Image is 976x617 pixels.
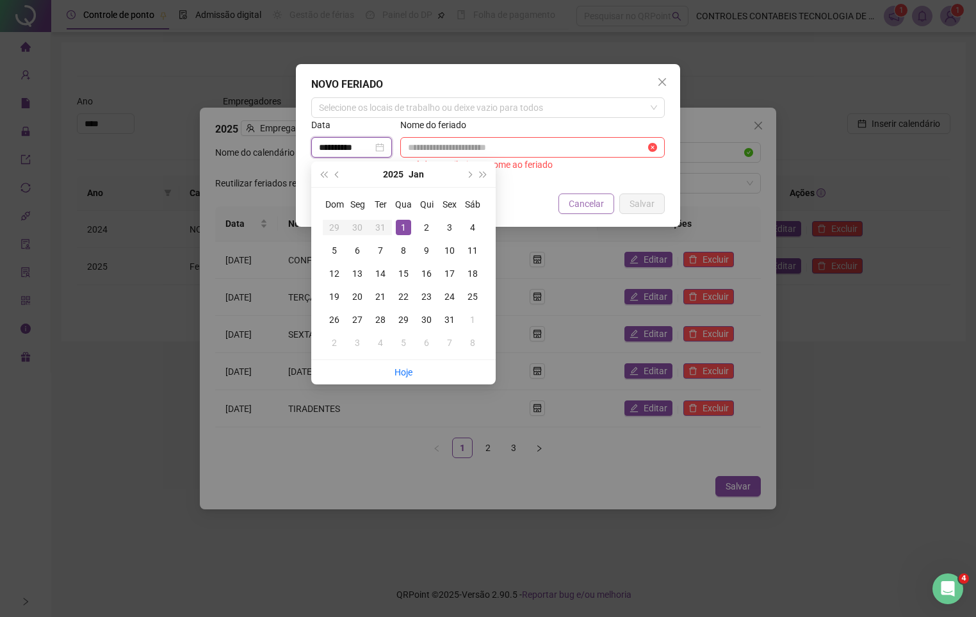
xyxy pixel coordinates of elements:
div: 9 [419,243,434,258]
td: 2024-12-29 [323,216,346,239]
div: 10 [442,243,457,258]
div: NOVO FERIADO [311,77,665,92]
button: year panel [383,161,403,187]
th: Qua [392,193,415,216]
div: 3 [350,335,365,350]
div: 6 [419,335,434,350]
div: 22 [396,289,411,304]
td: 2025-01-11 [461,239,484,262]
td: 2025-01-27 [346,308,369,331]
div: 21 [373,289,388,304]
td: 2025-01-28 [369,308,392,331]
th: Dom [323,193,346,216]
button: Cancelar [558,193,614,214]
td: 2025-01-22 [392,285,415,308]
div: 2 [327,335,342,350]
td: 2025-02-07 [438,331,461,354]
td: 2025-01-30 [415,308,438,331]
td: 2025-02-08 [461,331,484,354]
td: 2025-02-04 [369,331,392,354]
div: 11 [465,243,480,258]
td: 2025-02-06 [415,331,438,354]
td: 2025-01-21 [369,285,392,308]
div: 8 [396,243,411,258]
div: 26 [327,312,342,327]
button: super-prev-year [316,161,330,187]
td: 2025-01-13 [346,262,369,285]
button: Close [652,72,672,92]
td: 2025-02-05 [392,331,415,354]
td: 2025-01-16 [415,262,438,285]
div: 31 [373,220,388,235]
td: 2025-01-23 [415,285,438,308]
div: Você deve atribuir um nome ao feriado [400,158,665,172]
div: 31 [442,312,457,327]
div: 6 [350,243,365,258]
td: 2025-02-03 [346,331,369,354]
div: 5 [327,243,342,258]
div: 25 [465,289,480,304]
div: 4 [465,220,480,235]
td: 2025-01-07 [369,239,392,262]
div: 8 [465,335,480,350]
td: 2025-01-08 [392,239,415,262]
div: 2 [419,220,434,235]
td: 2025-01-26 [323,308,346,331]
div: 30 [419,312,434,327]
div: 20 [350,289,365,304]
label: Data [311,118,339,132]
div: 18 [465,266,480,281]
td: 2024-12-31 [369,216,392,239]
div: 1 [396,220,411,235]
td: 2025-01-01 [392,216,415,239]
span: Cancelar [569,197,604,211]
div: 15 [396,266,411,281]
th: Qui [415,193,438,216]
td: 2025-01-25 [461,285,484,308]
td: 2025-01-05 [323,239,346,262]
td: 2025-01-09 [415,239,438,262]
div: 1 [465,312,480,327]
div: 29 [327,220,342,235]
button: super-next-year [476,161,491,187]
span: 4 [959,573,969,584]
button: Salvar [619,193,665,214]
iframe: Intercom live chat [932,573,963,604]
td: 2025-01-04 [461,216,484,239]
td: 2025-01-10 [438,239,461,262]
div: 7 [373,243,388,258]
div: 24 [442,289,457,304]
td: 2025-01-18 [461,262,484,285]
button: next-year [462,161,476,187]
td: 2025-01-14 [369,262,392,285]
div: 16 [419,266,434,281]
button: prev-year [330,161,345,187]
td: 2025-01-06 [346,239,369,262]
th: Seg [346,193,369,216]
div: 19 [327,289,342,304]
div: 23 [419,289,434,304]
td: 2025-01-20 [346,285,369,308]
button: month panel [409,161,424,187]
th: Sex [438,193,461,216]
td: 2025-01-12 [323,262,346,285]
td: 2025-01-31 [438,308,461,331]
td: 2025-01-19 [323,285,346,308]
div: 14 [373,266,388,281]
td: 2025-01-02 [415,216,438,239]
div: 27 [350,312,365,327]
div: 7 [442,335,457,350]
label: Nome do feriado [400,118,475,132]
div: 17 [442,266,457,281]
th: Ter [369,193,392,216]
td: 2025-02-01 [461,308,484,331]
a: Hoje [394,367,412,377]
th: Sáb [461,193,484,216]
div: 28 [373,312,388,327]
td: 2025-02-02 [323,331,346,354]
td: 2025-01-29 [392,308,415,331]
td: 2024-12-30 [346,216,369,239]
td: 2025-01-15 [392,262,415,285]
td: 2025-01-17 [438,262,461,285]
td: 2025-01-24 [438,285,461,308]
